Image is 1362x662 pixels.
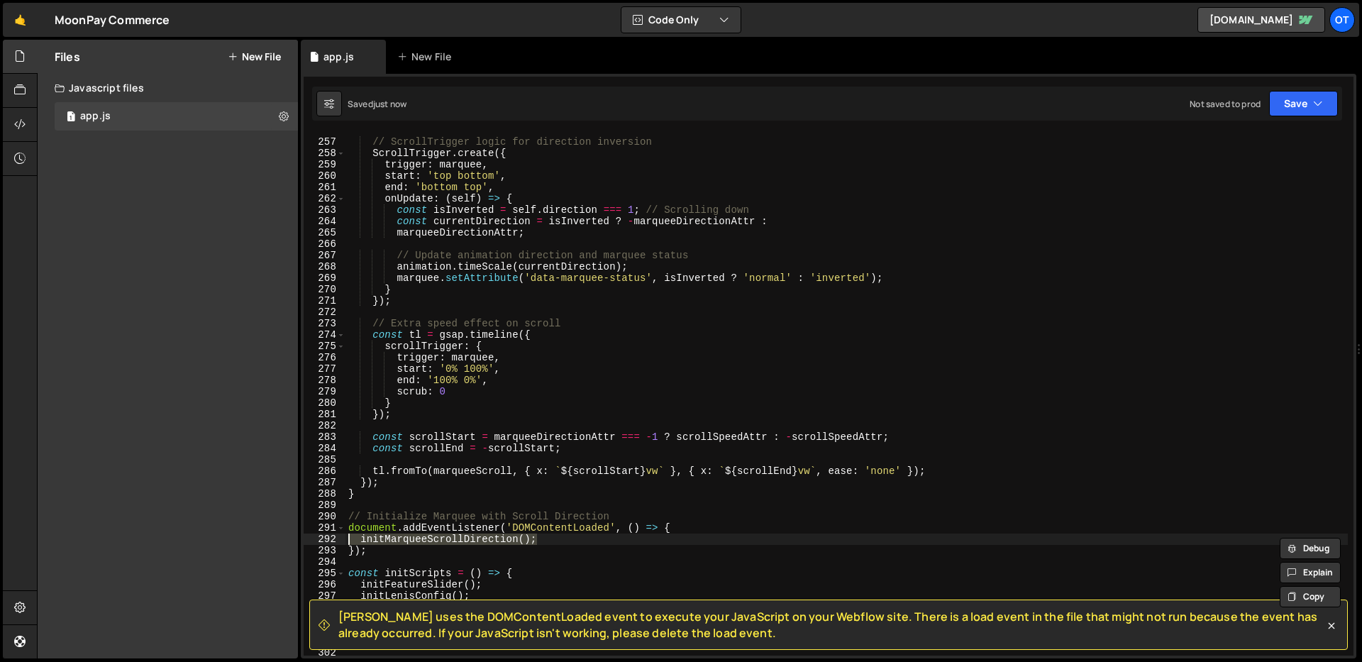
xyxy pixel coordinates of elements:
[304,136,345,148] div: 257
[304,238,345,250] div: 266
[304,488,345,500] div: 288
[1197,7,1325,33] a: [DOMAIN_NAME]
[304,568,345,579] div: 295
[304,227,345,238] div: 265
[304,170,345,182] div: 260
[304,409,345,420] div: 281
[1280,538,1341,559] button: Debug
[304,522,345,534] div: 291
[55,11,170,28] div: MoonPay Commerce
[304,272,345,284] div: 269
[304,477,345,488] div: 287
[304,624,345,636] div: 300
[397,50,457,64] div: New File
[304,431,345,443] div: 283
[304,556,345,568] div: 294
[304,307,345,318] div: 272
[304,250,345,261] div: 267
[304,636,345,647] div: 301
[304,397,345,409] div: 280
[304,511,345,522] div: 290
[304,148,345,159] div: 258
[304,420,345,431] div: 282
[304,613,345,624] div: 299
[373,98,406,110] div: just now
[304,443,345,454] div: 284
[1269,91,1338,116] button: Save
[1280,586,1341,607] button: Copy
[304,318,345,329] div: 273
[304,363,345,375] div: 277
[55,102,298,131] div: 17336/48143.js
[304,465,345,477] div: 286
[1329,7,1355,33] a: Ot
[304,216,345,227] div: 264
[304,193,345,204] div: 262
[304,159,345,170] div: 259
[38,74,298,102] div: Javascript files
[1190,98,1261,110] div: Not saved to prod
[80,110,111,123] div: app.js
[304,647,345,658] div: 302
[348,98,406,110] div: Saved
[304,352,345,363] div: 276
[67,112,75,123] span: 1
[3,3,38,37] a: 🤙
[621,7,741,33] button: Code Only
[304,375,345,386] div: 278
[304,204,345,216] div: 263
[323,50,354,64] div: app.js
[304,295,345,307] div: 271
[304,579,345,590] div: 296
[55,49,80,65] h2: Files
[338,609,1324,641] span: [PERSON_NAME] uses the DOMContentLoaded event to execute your JavaScript on your Webflow site. Th...
[1280,562,1341,583] button: Explain
[304,590,345,602] div: 297
[304,545,345,556] div: 293
[304,602,345,613] div: 298
[304,261,345,272] div: 268
[304,534,345,545] div: 292
[304,454,345,465] div: 285
[304,329,345,341] div: 274
[304,341,345,352] div: 275
[304,182,345,193] div: 261
[304,386,345,397] div: 279
[304,284,345,295] div: 270
[304,500,345,511] div: 289
[228,51,281,62] button: New File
